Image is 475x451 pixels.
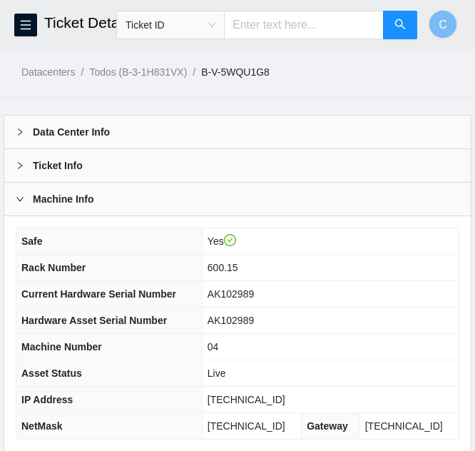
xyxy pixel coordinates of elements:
span: [TECHNICAL_ID] [365,420,443,432]
span: Ticket ID [126,14,215,36]
span: Current Hardware Serial Number [21,288,176,300]
div: Data Center Info [4,116,471,148]
span: menu [15,19,36,31]
span: AK102989 [208,288,254,300]
span: 04 [208,341,219,353]
span: Rack Number [21,262,86,273]
a: Todos (B-3-1H831VX) [89,66,187,78]
span: Gateway [307,420,348,432]
div: Machine Info [4,183,471,216]
button: search [383,11,417,39]
b: Machine Info [33,191,94,207]
span: / [81,66,83,78]
span: right [16,128,24,136]
b: Ticket Info [33,158,83,173]
span: Live [208,368,226,379]
span: search [394,19,406,32]
a: Datacenters [21,66,75,78]
span: Machine Number [21,341,102,353]
span: right [16,195,24,203]
span: Safe [21,235,43,247]
span: NetMask [21,420,63,432]
button: C [429,10,457,39]
span: Asset Status [21,368,82,379]
span: right [16,161,24,170]
button: menu [14,14,37,36]
a: B-V-5WQU1G8 [201,66,270,78]
span: Yes [208,235,236,247]
div: Ticket Info [4,149,471,182]
span: Hardware Asset Serial Number [21,315,167,326]
span: check-circle [224,234,237,247]
b: Data Center Info [33,124,110,140]
span: [TECHNICAL_ID] [208,420,285,432]
input: Enter text here... [224,11,384,39]
span: C [439,16,447,34]
span: / [193,66,195,78]
span: IP Address [21,394,73,405]
span: AK102989 [208,315,254,326]
span: 600.15 [208,262,238,273]
span: [TECHNICAL_ID] [208,394,285,405]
